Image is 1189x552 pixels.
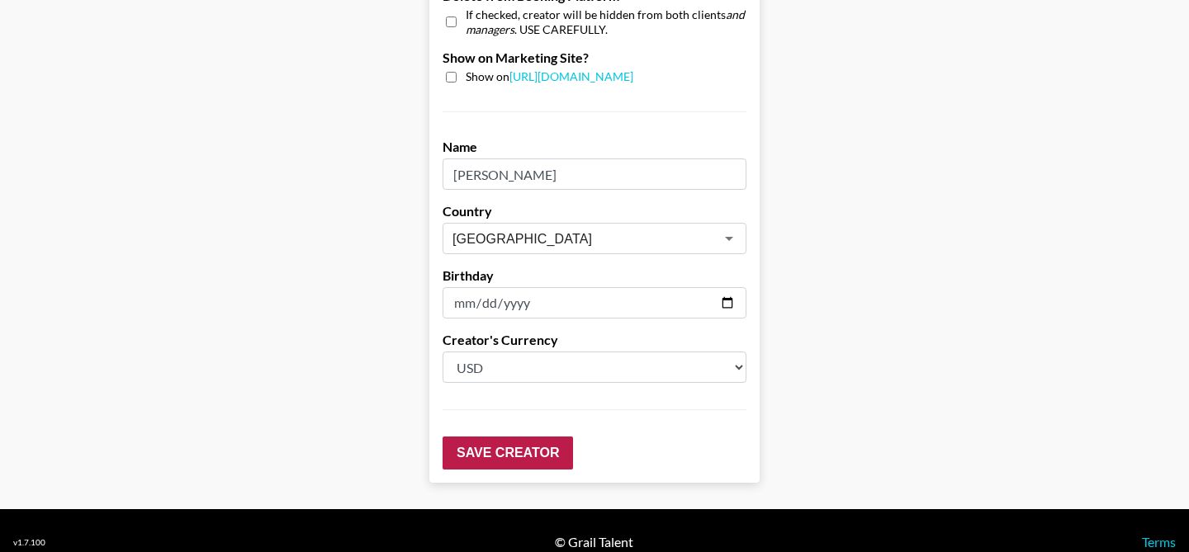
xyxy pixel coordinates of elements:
[466,69,633,85] span: Show on
[466,7,746,36] span: If checked, creator will be hidden from both clients . USE CAREFULLY.
[443,50,746,66] label: Show on Marketing Site?
[555,534,633,550] div: © Grail Talent
[1142,534,1176,550] a: Terms
[443,332,746,348] label: Creator's Currency
[443,203,746,219] label: Country
[13,537,45,548] div: v 1.7.100
[509,69,633,83] a: [URL][DOMAIN_NAME]
[443,267,746,284] label: Birthday
[718,227,741,250] button: Open
[443,139,746,155] label: Name
[443,436,573,469] input: Save Creator
[466,7,745,36] em: and managers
